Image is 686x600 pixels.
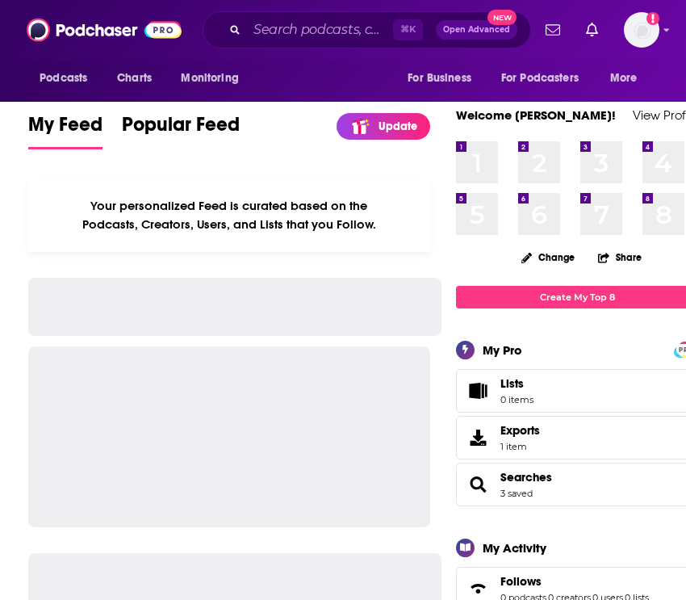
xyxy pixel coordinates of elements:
a: 3 saved [500,488,533,499]
button: Change [512,247,584,267]
span: Popular Feed [122,112,240,146]
a: Popular Feed [122,112,240,149]
p: Update [379,120,417,133]
span: Podcasts [40,67,87,90]
a: Follows [462,577,494,600]
span: Charts [117,67,152,90]
img: Podchaser - Follow, Share and Rate Podcasts [27,15,182,45]
button: Share [597,241,642,273]
span: Lists [500,376,533,391]
a: Show notifications dropdown [579,16,604,44]
span: 1 item [500,441,540,452]
span: Lists [462,380,494,402]
span: More [610,67,638,90]
a: Follows [500,574,649,589]
a: Update [337,113,430,140]
div: My Pro [483,342,522,358]
span: Open Advanced [443,26,510,34]
span: My Feed [28,112,102,146]
button: open menu [599,63,658,94]
div: Your personalized Feed is curated based on the Podcasts, Creators, Users, and Lists that you Follow. [28,178,430,252]
span: Exports [500,423,540,438]
a: Show notifications dropdown [539,16,567,44]
a: Searches [500,470,552,485]
button: open menu [396,63,491,94]
img: User Profile [624,12,659,48]
span: Exports [462,426,494,449]
span: Monitoring [181,67,238,90]
input: Search podcasts, credits, & more... [247,17,393,43]
svg: Add a profile image [646,12,659,25]
button: open menu [491,63,602,94]
button: Open AdvancedNew [436,20,517,40]
a: Welcome [PERSON_NAME]! [456,107,616,123]
span: ⌘ K [393,19,423,40]
button: Show profile menu [624,12,659,48]
span: For Podcasters [501,67,579,90]
a: Charts [107,63,161,94]
span: For Business [408,67,471,90]
span: New [487,10,517,25]
div: My Activity [483,540,546,556]
span: Follows [500,574,542,589]
span: 0 items [500,394,533,405]
span: Logged in as kkade [624,12,659,48]
a: My Feed [28,112,102,149]
a: Searches [462,473,494,496]
span: Lists [500,376,524,391]
button: open menu [169,63,259,94]
button: open menu [28,63,108,94]
div: Search podcasts, credits, & more... [203,11,531,48]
